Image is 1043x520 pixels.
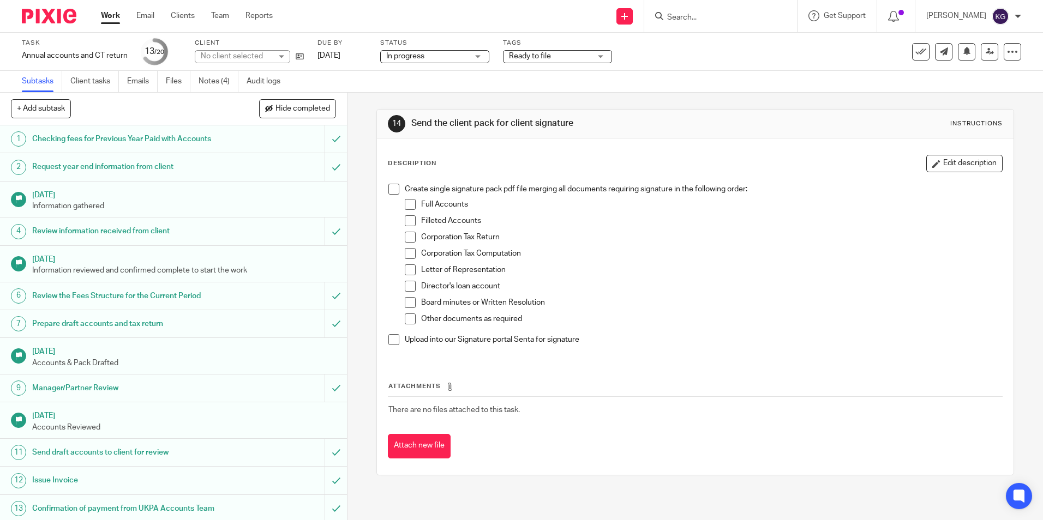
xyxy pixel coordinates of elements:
span: Attachments [388,383,441,389]
a: Client tasks [70,71,119,92]
div: 13 [11,501,26,516]
a: Work [101,10,120,21]
h1: Manager/Partner Review [32,380,220,396]
p: Filleted Accounts [421,215,1002,226]
p: Description [388,159,436,168]
span: [DATE] [317,52,340,59]
h1: Prepare draft accounts and tax return [32,316,220,332]
div: 14 [388,115,405,132]
h1: Request year end information from client [32,159,220,175]
label: Client [195,39,304,47]
h1: [DATE] [32,408,337,421]
div: 13 [145,45,164,58]
div: 9 [11,380,26,396]
label: Tags [503,39,612,47]
h1: Send draft accounts to client for review [32,444,220,461]
div: Instructions [950,119,1003,128]
h1: Issue Invoice [32,472,220,488]
a: Audit logs [247,71,289,92]
button: Edit description [926,155,1003,172]
span: Ready to file [509,52,551,60]
span: Hide completed [275,105,330,113]
h1: Checking fees for Previous Year Paid with Accounts [32,131,220,147]
h1: Send the client pack for client signature [411,118,718,129]
p: [PERSON_NAME] [926,10,986,21]
p: Create single signature pack pdf file merging all documents requiring signature in the following ... [405,184,1002,195]
p: Director's loan account [421,281,1002,292]
h1: [DATE] [32,251,337,265]
input: Search [666,13,764,23]
img: Pixie [22,9,76,23]
h1: Confirmation of payment from UKPA Accounts Team [32,500,220,517]
h1: Review information received from client [32,223,220,239]
p: Letter of Representation [421,264,1002,275]
a: Files [166,71,190,92]
p: Information reviewed and confirmed complete to start the work [32,265,337,276]
img: svg%3E [992,8,1009,25]
a: Reports [245,10,273,21]
a: Email [136,10,154,21]
p: Corporation Tax Return [421,232,1002,243]
p: Board minutes or Written Resolution [421,297,1002,308]
div: 4 [11,224,26,239]
p: Corporation Tax Computation [421,248,1002,259]
div: No client selected [201,51,272,62]
p: Information gathered [32,201,337,211]
span: In progress [386,52,424,60]
a: Team [211,10,229,21]
p: Upload into our Signature portal Senta for signature [405,334,1002,345]
button: Attach new file [388,434,451,458]
label: Task [22,39,128,47]
p: Accounts Reviewed [32,422,337,433]
button: + Add subtask [11,99,71,118]
span: Get Support [824,12,866,20]
div: 2 [11,160,26,175]
div: 7 [11,316,26,331]
label: Due by [317,39,367,47]
span: There are no files attached to this task. [388,406,520,414]
p: Accounts & Pack Drafted [32,358,337,368]
small: /20 [154,49,164,55]
h1: [DATE] [32,343,337,357]
div: Annual accounts and CT return [22,50,128,61]
a: Clients [171,10,195,21]
button: Hide completed [259,99,336,118]
a: Notes (4) [199,71,238,92]
h1: Review the Fees Structure for the Current Period [32,288,220,304]
p: Full Accounts [421,199,1002,210]
div: 11 [11,445,26,460]
label: Status [380,39,489,47]
p: Other documents as required [421,313,1002,324]
a: Emails [127,71,158,92]
h1: [DATE] [32,187,337,201]
a: Subtasks [22,71,62,92]
div: 6 [11,288,26,304]
div: 12 [11,473,26,488]
div: 1 [11,131,26,147]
